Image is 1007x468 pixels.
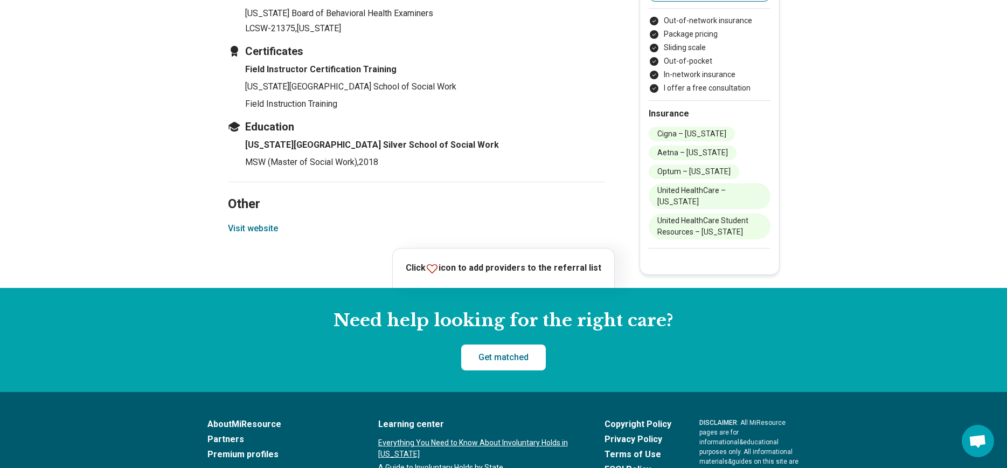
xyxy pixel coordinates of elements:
a: Privacy Policy [605,433,671,446]
h3: Education [228,119,605,134]
p: LCSW-21375 [245,22,605,35]
h3: Certificates [228,44,605,59]
a: Learning center [378,418,577,431]
h4: [US_STATE][GEOGRAPHIC_DATA] Silver School of Social Work [245,139,605,152]
li: Sliding scale [649,42,770,53]
a: Copyright Policy [605,418,671,431]
li: Out-of-pocket [649,56,770,67]
li: Out-of-network insurance [649,15,770,26]
p: MSW (Master of Social Work) , 2018 [245,156,605,169]
h2: Other [228,169,605,214]
li: In-network insurance [649,69,770,80]
p: Click icon to add providers to the referral list [406,261,601,275]
ul: Payment options [649,15,770,94]
li: Cigna – [US_STATE] [649,127,735,141]
li: United HealthCare Student Resources – [US_STATE] [649,214,770,239]
span: DISCLAIMER [699,419,737,426]
span: , [US_STATE] [295,23,341,33]
li: Package pricing [649,29,770,40]
p: Field Instruction Training [245,98,605,111]
li: I offer a free consultation [649,82,770,94]
p: [US_STATE] Board of Behavioral Health Examiners [245,7,605,20]
li: Aetna – [US_STATE] [649,146,737,160]
li: Optum – [US_STATE] [649,164,739,179]
a: Terms of Use [605,448,671,461]
a: Open chat [962,425,994,457]
h4: Field Instructor Certification Training [245,63,605,76]
a: Partners [207,433,350,446]
a: Everything You Need to Know About Involuntary Holds in [US_STATE] [378,437,577,460]
a: Premium profiles [207,448,350,461]
p: [US_STATE][GEOGRAPHIC_DATA] School of Social Work [245,80,605,93]
h2: Need help looking for the right care? [9,309,998,332]
li: United HealthCare – [US_STATE] [649,183,770,209]
a: Get matched [461,345,546,370]
h2: Insurance [649,107,770,120]
a: AboutMiResource [207,418,350,431]
button: Visit website [228,222,278,235]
